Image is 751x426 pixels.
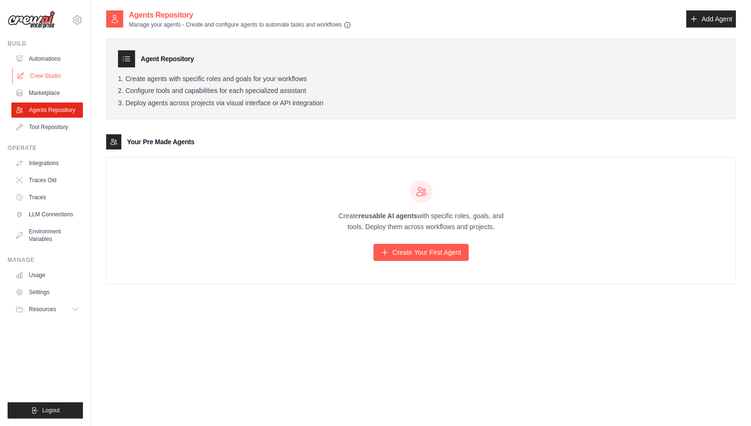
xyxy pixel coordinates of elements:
[8,256,83,264] div: Manage
[29,306,56,313] span: Resources
[118,87,724,95] li: Configure tools and capabilities for each specialized assistant
[358,212,417,220] strong: reusable AI agents
[11,190,83,205] a: Traces
[373,244,469,261] a: Create Your First Agent
[8,40,83,47] div: Build
[8,144,83,152] div: Operate
[11,285,83,300] a: Settings
[12,68,84,83] a: Crew Studio
[11,156,83,171] a: Integrations
[11,302,83,317] button: Resources
[11,51,83,66] a: Automations
[141,54,194,64] h3: Agent Repository
[118,99,724,108] li: Deploy agents across projects via visual interface or API integration
[11,207,83,222] a: LLM Connections
[11,85,83,101] a: Marketplace
[127,137,194,147] h3: Your Pre Made Agents
[11,102,83,118] a: Agents Repository
[330,211,512,232] p: Create with specific roles, goals, and tools. Deploy them across workflows and projects.
[8,402,83,418] button: Logout
[42,407,60,414] span: Logout
[11,173,83,188] a: Traces Old
[8,11,55,29] img: Logo
[129,9,351,21] h2: Agents Repository
[11,268,83,283] a: Usage
[129,21,351,29] p: Manage your agents - Create and configure agents to automate tasks and workflows
[11,120,83,135] a: Tool Repository
[11,224,83,247] a: Environment Variables
[118,75,724,83] li: Create agents with specific roles and goals for your workflows
[686,10,736,28] a: Add Agent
